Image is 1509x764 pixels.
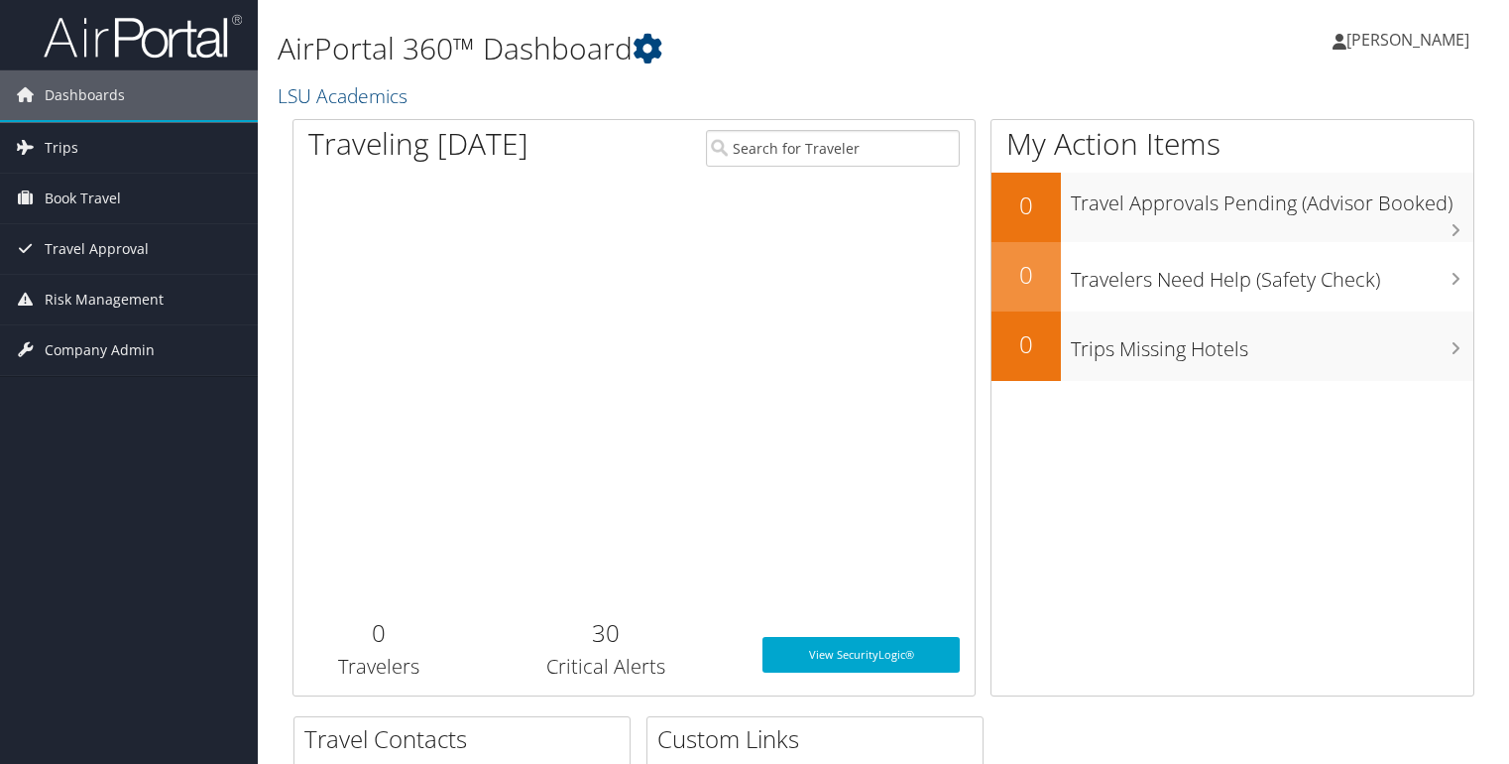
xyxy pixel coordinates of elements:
[278,82,412,109] a: LSU Academics
[991,242,1473,312] a: 0Travelers Need Help (Safety Check)
[45,174,121,223] span: Book Travel
[479,653,733,681] h3: Critical Alerts
[706,130,960,167] input: Search for Traveler
[45,123,78,173] span: Trips
[1071,180,1473,217] h3: Travel Approvals Pending (Advisor Booked)
[991,189,1061,222] h2: 0
[657,722,983,756] h2: Custom Links
[45,70,125,120] span: Dashboards
[45,325,155,375] span: Company Admin
[308,616,449,650] h2: 0
[45,275,164,324] span: Risk Management
[1333,10,1489,69] a: [PERSON_NAME]
[308,123,528,165] h1: Traveling [DATE]
[991,258,1061,292] h2: 0
[991,312,1473,381] a: 0Trips Missing Hotels
[45,224,149,274] span: Travel Approval
[762,637,960,673] a: View SecurityLogic®
[1346,29,1469,51] span: [PERSON_NAME]
[991,123,1473,165] h1: My Action Items
[1071,325,1473,363] h3: Trips Missing Hotels
[278,28,1086,69] h1: AirPortal 360™ Dashboard
[44,13,242,60] img: airportal-logo.png
[991,327,1061,361] h2: 0
[308,653,449,681] h3: Travelers
[479,616,733,650] h2: 30
[1071,256,1473,294] h3: Travelers Need Help (Safety Check)
[991,173,1473,242] a: 0Travel Approvals Pending (Advisor Booked)
[304,722,630,756] h2: Travel Contacts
